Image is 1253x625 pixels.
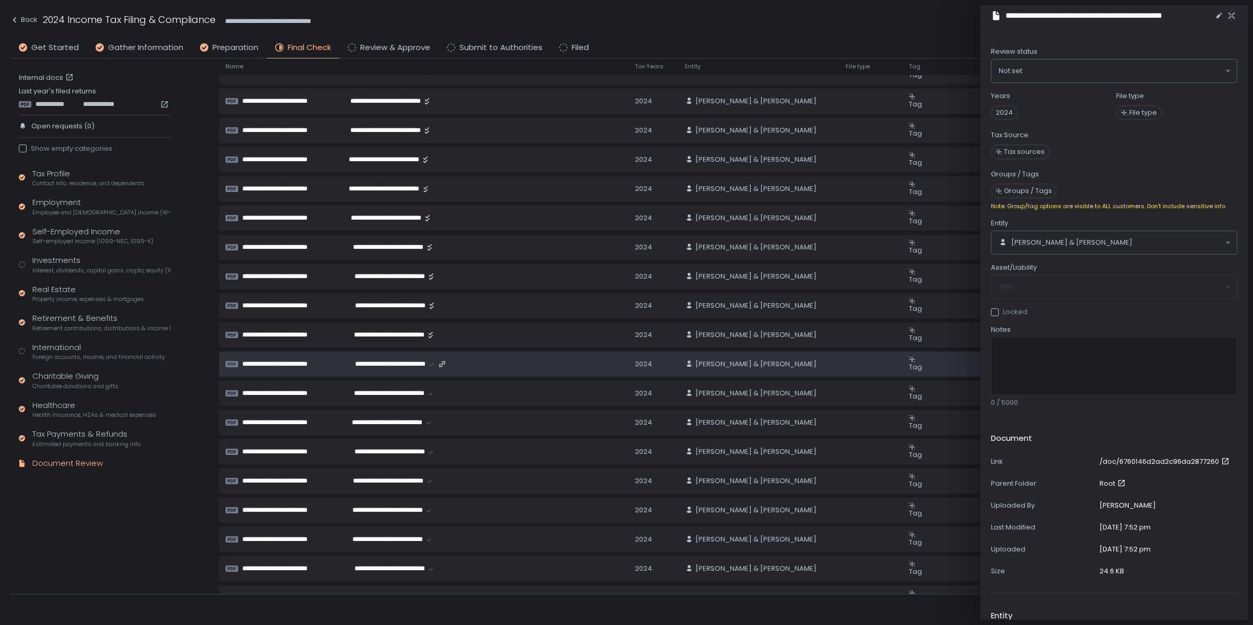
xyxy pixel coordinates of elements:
[1100,523,1151,532] div: [DATE] 7:52 pm
[1100,545,1151,554] div: [DATE] 7:52 pm
[32,197,171,217] div: Employment
[1022,66,1224,76] input: Search for option
[1004,147,1045,157] span: Tax sources
[909,333,922,343] span: Tag
[991,545,1095,554] div: Uploaded
[695,301,817,310] span: [PERSON_NAME] & [PERSON_NAME]
[991,91,1010,101] label: Years
[695,418,817,427] span: [PERSON_NAME] & [PERSON_NAME]
[695,184,817,194] span: [PERSON_NAME] & [PERSON_NAME]
[991,398,1237,407] div: 0 / 5000
[32,226,153,246] div: Self-Employed Income
[991,263,1037,272] span: Asset/Liability
[991,501,1095,510] div: Uploaded By
[10,13,38,30] button: Back
[909,450,922,460] span: Tag
[32,295,144,303] span: Property income, expenses & mortgages
[32,209,171,217] span: Employee and [DEMOGRAPHIC_DATA] income (W-2s)
[32,237,153,245] span: Self-employed income (1099-NEC, 1099-K)
[695,330,817,340] span: [PERSON_NAME] & [PERSON_NAME]
[19,87,171,109] div: Last year's filed returns
[1132,237,1224,248] input: Search for option
[991,170,1039,179] label: Groups / Tags
[909,304,922,314] span: Tag
[32,312,171,332] div: Retirement & Benefits
[1116,91,1144,101] label: File type
[909,63,920,70] span: Tag
[991,130,1029,140] label: Tax Source
[32,267,171,274] span: Interest, dividends, capital gains, crypto, equity (1099s, K-1s)
[32,382,119,390] span: Charitable donations and gifts
[1100,479,1128,488] a: Root
[695,97,817,106] span: [PERSON_NAME] & [PERSON_NAME]
[695,506,817,515] span: [PERSON_NAME] & [PERSON_NAME]
[999,66,1022,76] span: Not set
[32,353,165,361] span: Foreign accounts, income, and financial activity
[32,411,156,419] span: Health insurance, HSAs & medical expenses
[695,389,817,398] span: [PERSON_NAME] & [PERSON_NAME]
[288,42,331,54] span: Final Check
[991,479,1095,488] div: Parent Folder
[572,42,589,54] span: Filed
[212,42,258,54] span: Preparation
[695,126,817,135] span: [PERSON_NAME] & [PERSON_NAME]
[991,219,1008,228] span: Entity
[991,325,1011,334] span: Notes
[19,73,76,82] a: Internal docs
[10,14,38,26] div: Back
[32,342,165,362] div: International
[991,231,1237,254] div: Search for option
[846,63,870,70] span: File type
[1004,186,1052,196] span: Groups / Tags
[695,447,817,456] span: [PERSON_NAME] & [PERSON_NAME]
[32,458,103,470] div: Document Review
[1011,238,1132,247] span: [PERSON_NAME] & [PERSON_NAME]
[909,274,922,284] span: Tag
[991,523,1095,532] div: Last Modified
[991,567,1095,576] div: Size
[991,432,1032,444] h2: Document
[991,457,1095,466] div: Link
[909,99,922,109] span: Tag
[1100,567,1124,576] div: 24.6 KB
[991,59,1237,82] div: Search for option
[909,362,922,372] span: Tag
[1129,108,1157,117] span: File type
[909,420,922,430] span: Tag
[695,243,817,252] span: [PERSON_NAME] & [PERSON_NAME]
[695,593,817,603] span: [PERSON_NAME] & [PERSON_NAME]
[909,391,922,401] span: Tag
[108,42,183,54] span: Gather Information
[991,610,1012,622] h2: Entity
[32,370,119,390] div: Charitable Giving
[991,105,1018,120] span: 2024
[226,63,243,70] span: Name
[991,202,1237,210] div: Note: Group/tag options are visible to ALL customers. Don't include sensitive info
[909,158,922,167] span: Tag
[685,63,701,70] span: Entity
[909,216,922,226] span: Tag
[31,122,94,131] span: Open requests (0)
[360,42,430,54] span: Review & Approve
[459,42,542,54] span: Submit to Authorities
[32,179,145,187] span: Contact info, residence, and dependents
[695,213,817,223] span: [PERSON_NAME] & [PERSON_NAME]
[1100,457,1232,466] a: /doc/6760146d2ad2c96da2877260
[695,535,817,544] span: [PERSON_NAME] & [PERSON_NAME]
[32,168,145,188] div: Tax Profile
[1100,501,1156,510] div: [PERSON_NAME]
[32,255,171,274] div: Investments
[32,428,140,448] div: Tax Payments & Refunds
[635,63,664,70] span: Tax Years
[909,508,922,518] span: Tag
[909,187,922,197] span: Tag
[695,272,817,281] span: [PERSON_NAME] & [PERSON_NAME]
[909,479,922,489] span: Tag
[43,13,216,27] h1: 2024 Income Tax Filing & Compliance
[909,245,922,255] span: Tag
[32,400,156,419] div: Healthcare
[32,440,140,448] span: Estimated payments and banking info
[32,284,144,304] div: Real Estate
[695,476,817,486] span: [PERSON_NAME] & [PERSON_NAME]
[909,567,922,576] span: Tag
